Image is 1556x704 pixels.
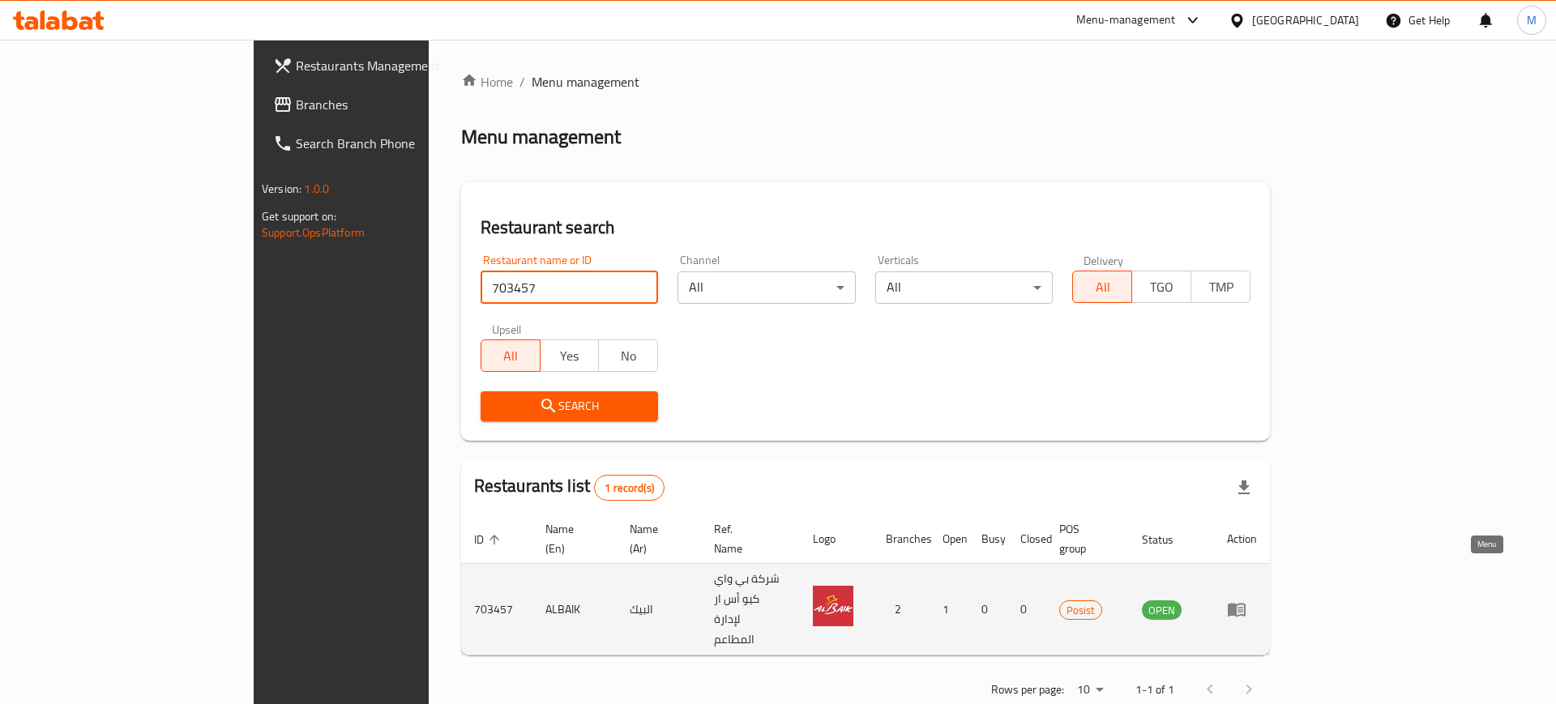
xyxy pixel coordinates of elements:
[304,178,329,199] span: 1.0.0
[1142,600,1182,620] div: OPEN
[481,339,541,372] button: All
[481,215,1250,240] h2: Restaurant search
[598,339,658,372] button: No
[296,56,501,75] span: Restaurants Management
[1007,564,1046,655] td: 0
[968,514,1007,564] th: Busy
[1527,11,1537,29] span: M
[532,564,617,655] td: ALBAIK
[262,222,365,243] a: Support.OpsPlatform
[494,396,646,416] span: Search
[873,514,930,564] th: Branches
[594,475,665,501] div: Total records count
[1060,601,1101,620] span: Posist
[1142,530,1195,549] span: Status
[488,344,534,368] span: All
[1225,468,1263,507] div: Export file
[1191,271,1250,303] button: TMP
[1214,514,1270,564] th: Action
[461,72,1270,92] nav: breadcrumb
[474,474,665,501] h2: Restaurants list
[1252,11,1359,29] div: [GEOGRAPHIC_DATA]
[1139,275,1185,299] span: TGO
[1071,678,1109,702] div: Rows per page:
[481,391,659,421] button: Search
[461,124,621,150] h2: Menu management
[474,530,505,549] span: ID
[260,46,514,85] a: Restaurants Management
[1079,275,1126,299] span: All
[1142,601,1182,620] span: OPEN
[930,564,968,655] td: 1
[1059,519,1109,558] span: POS group
[1135,680,1174,700] p: 1-1 of 1
[262,178,301,199] span: Version:
[605,344,652,368] span: No
[991,680,1064,700] p: Rows per page:
[1076,11,1176,30] div: Menu-management
[481,271,659,304] input: Search for restaurant name or ID..
[260,124,514,163] a: Search Branch Phone
[461,514,1270,655] table: enhanced table
[701,564,800,655] td: شركة بي واي كيو أس ار لإدارة المطاعم
[630,519,682,558] span: Name (Ar)
[1131,271,1191,303] button: TGO
[875,271,1054,304] div: All
[262,206,336,227] span: Get support on:
[296,95,501,114] span: Branches
[800,514,873,564] th: Logo
[545,519,597,558] span: Name (En)
[714,519,780,558] span: Ref. Name
[540,339,600,372] button: Yes
[547,344,593,368] span: Yes
[678,271,856,304] div: All
[873,564,930,655] td: 2
[296,134,501,153] span: Search Branch Phone
[1007,514,1046,564] th: Closed
[519,72,525,92] li: /
[595,480,664,496] span: 1 record(s)
[617,564,701,655] td: البيك
[492,323,522,335] label: Upsell
[968,564,1007,655] td: 0
[813,586,853,626] img: ALBAIK
[930,514,968,564] th: Open
[1084,254,1124,266] label: Delivery
[260,85,514,124] a: Branches
[532,72,639,92] span: Menu management
[1198,275,1244,299] span: TMP
[1072,271,1132,303] button: All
